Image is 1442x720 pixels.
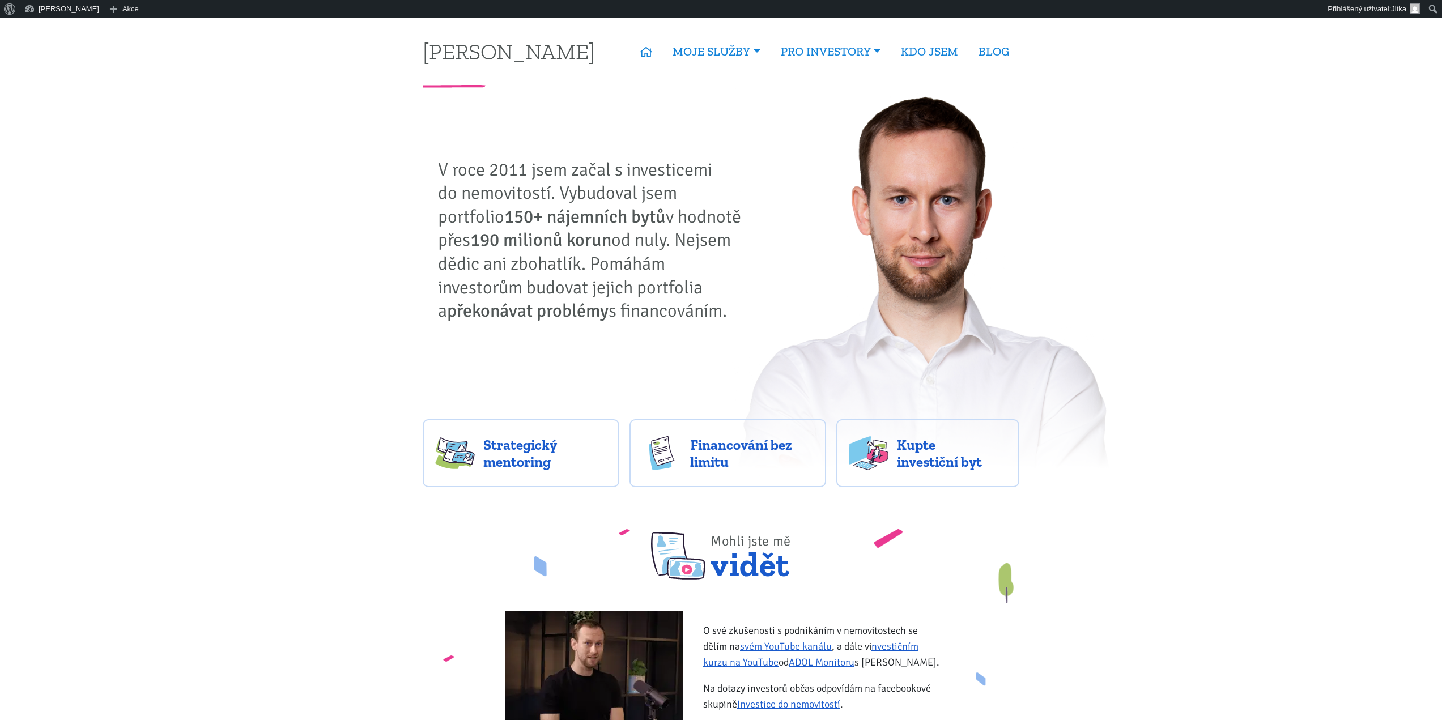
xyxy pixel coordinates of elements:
a: Strategický mentoring [423,419,619,487]
a: [PERSON_NAME] [423,40,595,62]
a: Kupte investiční byt [836,419,1019,487]
img: strategy [435,436,475,470]
a: MOJE SLUŽBY [662,39,770,65]
a: BLOG [968,39,1019,65]
strong: překonávat problémy [447,300,609,322]
a: Investice do nemovitostí [737,698,840,710]
span: Strategický mentoring [483,436,607,470]
a: svém YouTube kanálu [740,640,832,653]
img: flats [849,436,888,470]
a: PRO INVESTORY [771,39,891,65]
strong: 190 milionů korun [470,229,611,251]
a: ADOL Monitoru [789,656,854,668]
a: KDO JSEM [891,39,968,65]
img: finance [642,436,682,470]
span: Financování bez limitu [690,436,814,470]
p: O své zkušenosti s podnikáním v nemovitostech se dělím na , a dále v od s [PERSON_NAME]. [703,623,943,670]
span: Kupte investiční byt [897,436,1007,470]
p: Na dotazy investorů občas odpovídám na facebookové skupině . [703,680,943,712]
span: Mohli jste mě [711,532,791,549]
span: Jitka [1391,5,1406,13]
strong: 150+ nájemních bytů [504,206,666,228]
p: V roce 2011 jsem začal s investicemi do nemovitostí. Vybudoval jsem portfolio v hodnotě přes od n... [438,158,750,323]
a: Financování bez limitu [629,419,826,487]
span: vidět [711,518,791,580]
